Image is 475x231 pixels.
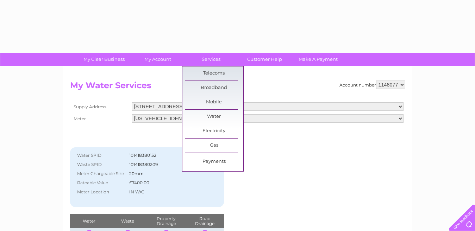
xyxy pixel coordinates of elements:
[74,169,127,178] th: Meter Chargeable Size
[74,187,127,197] th: Meter Location
[185,110,243,124] a: Water
[185,81,243,95] a: Broadband
[339,81,405,89] div: Account number
[127,187,208,197] td: IN W/C
[185,155,243,169] a: Payments
[185,66,243,81] a: Telecoms
[70,214,108,228] th: Water
[289,53,347,66] a: Make A Payment
[129,53,187,66] a: My Account
[127,169,208,178] td: 20mm
[74,178,127,187] th: Rateable Value
[74,151,127,160] th: Water SPID
[70,81,405,94] h2: My Water Services
[182,53,240,66] a: Services
[186,214,224,228] th: Road Drainage
[185,124,243,138] a: Electricity
[127,160,208,169] td: 101418380209
[185,139,243,153] a: Gas
[185,95,243,109] a: Mobile
[70,101,130,113] th: Supply Address
[147,214,185,228] th: Property Drainage
[108,214,147,228] th: Waste
[74,160,127,169] th: Waste SPID
[75,53,133,66] a: My Clear Business
[236,53,294,66] a: Customer Help
[70,113,130,124] th: Meter
[127,151,208,160] td: 101418380152
[127,178,208,187] td: £7400.00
